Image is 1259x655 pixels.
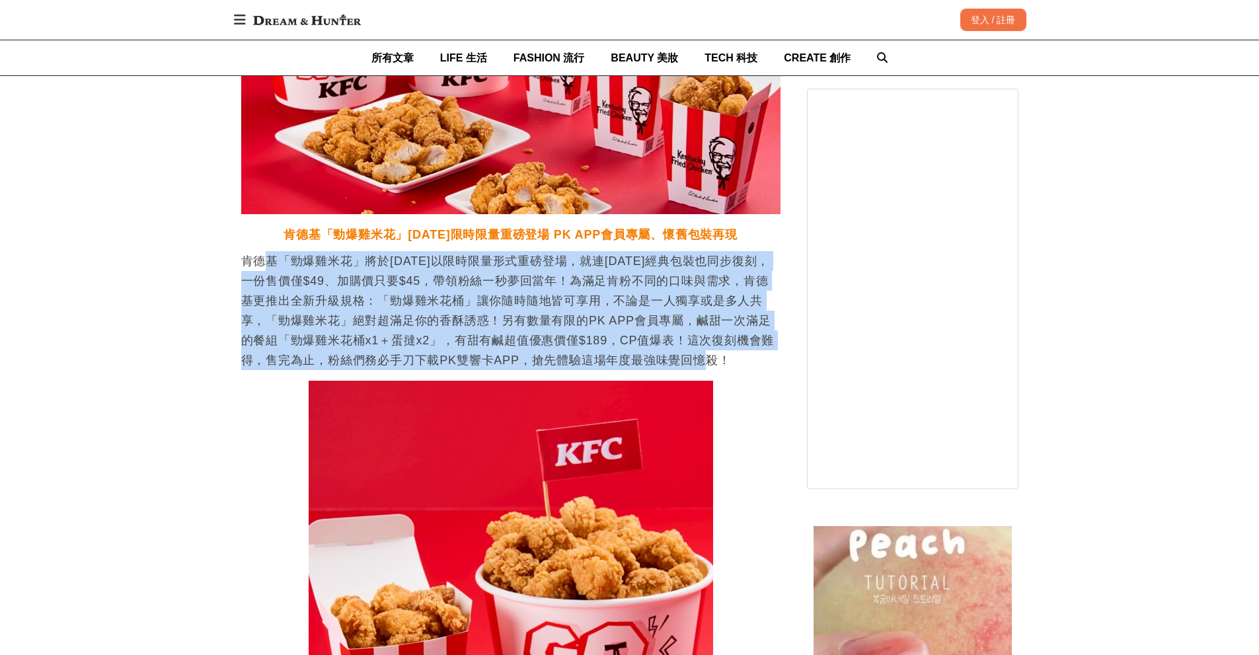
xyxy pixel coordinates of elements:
a: TECH 科技 [705,40,757,75]
a: 所有文章 [371,40,414,75]
strong: 肯德基「勁爆雞米花」[DATE]限時限量重磅登場 PK APP會員專屬、懷舊包裝再現 [284,228,738,241]
img: Dream & Hunter [247,8,367,32]
p: 肯德基「勁爆雞米花」將於[DATE]以限時限量形式重磅登場，就連[DATE]經典包裝也同步復刻，一份售價僅$49、加購價只要$45，帶領粉絲一秒夢回當年！為滿足肯粉不同的口味與需求，肯德基更推出... [241,251,781,370]
a: BEAUTY 美妝 [611,40,678,75]
a: LIFE 生活 [440,40,487,75]
span: BEAUTY 美妝 [611,52,678,63]
span: CREATE 創作 [784,52,851,63]
span: FASHION 流行 [514,52,585,63]
span: TECH 科技 [705,52,757,63]
span: LIFE 生活 [440,52,487,63]
span: 所有文章 [371,52,414,63]
div: 登入 / 註冊 [960,9,1026,31]
a: FASHION 流行 [514,40,585,75]
a: CREATE 創作 [784,40,851,75]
